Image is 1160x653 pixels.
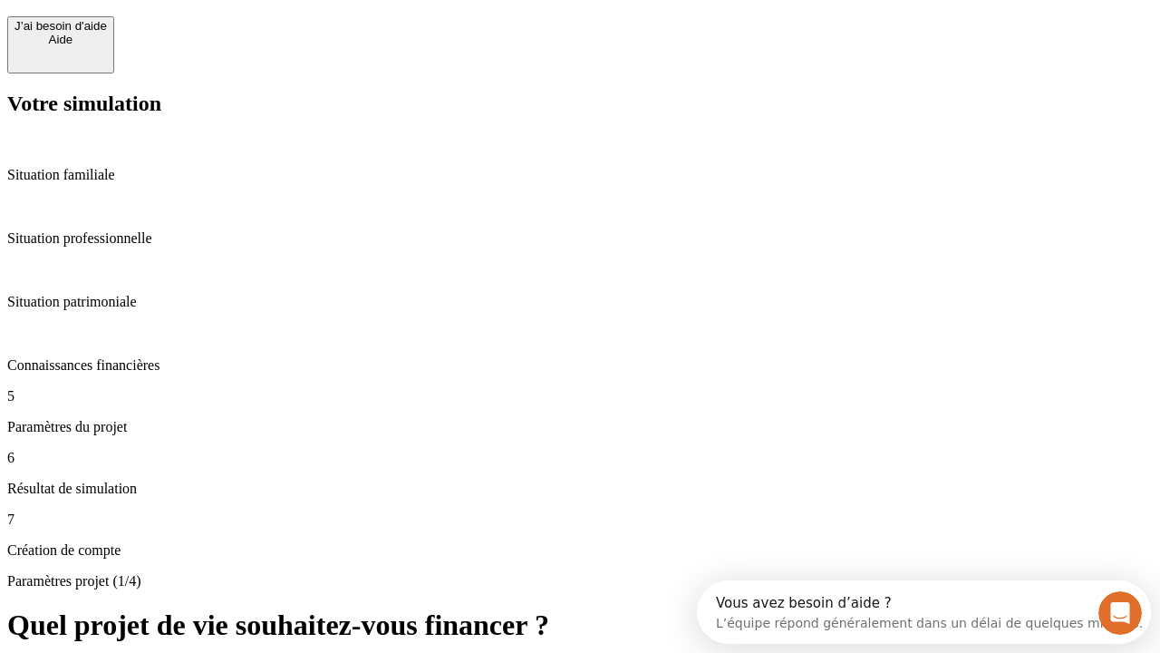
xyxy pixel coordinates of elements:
[14,33,107,46] div: Aide
[19,30,446,49] div: L’équipe répond généralement dans un délai de quelques minutes.
[7,16,114,73] button: J’ai besoin d'aideAide
[7,92,1153,116] h2: Votre simulation
[7,388,1153,404] p: 5
[19,15,446,30] div: Vous avez besoin d’aide ?
[7,573,1153,590] p: Paramètres projet (1/4)
[7,512,1153,528] p: 7
[697,580,1151,644] iframe: Intercom live chat discovery launcher
[7,294,1153,310] p: Situation patrimoniale
[1098,591,1142,635] iframe: Intercom live chat
[7,419,1153,435] p: Paramètres du projet
[7,167,1153,183] p: Situation familiale
[7,481,1153,497] p: Résultat de simulation
[7,542,1153,559] p: Création de compte
[7,7,499,57] div: Ouvrir le Messenger Intercom
[7,357,1153,374] p: Connaissances financières
[7,450,1153,466] p: 6
[7,609,1153,642] h1: Quel projet de vie souhaitez-vous financer ?
[7,230,1153,247] p: Situation professionnelle
[14,19,107,33] div: J’ai besoin d'aide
